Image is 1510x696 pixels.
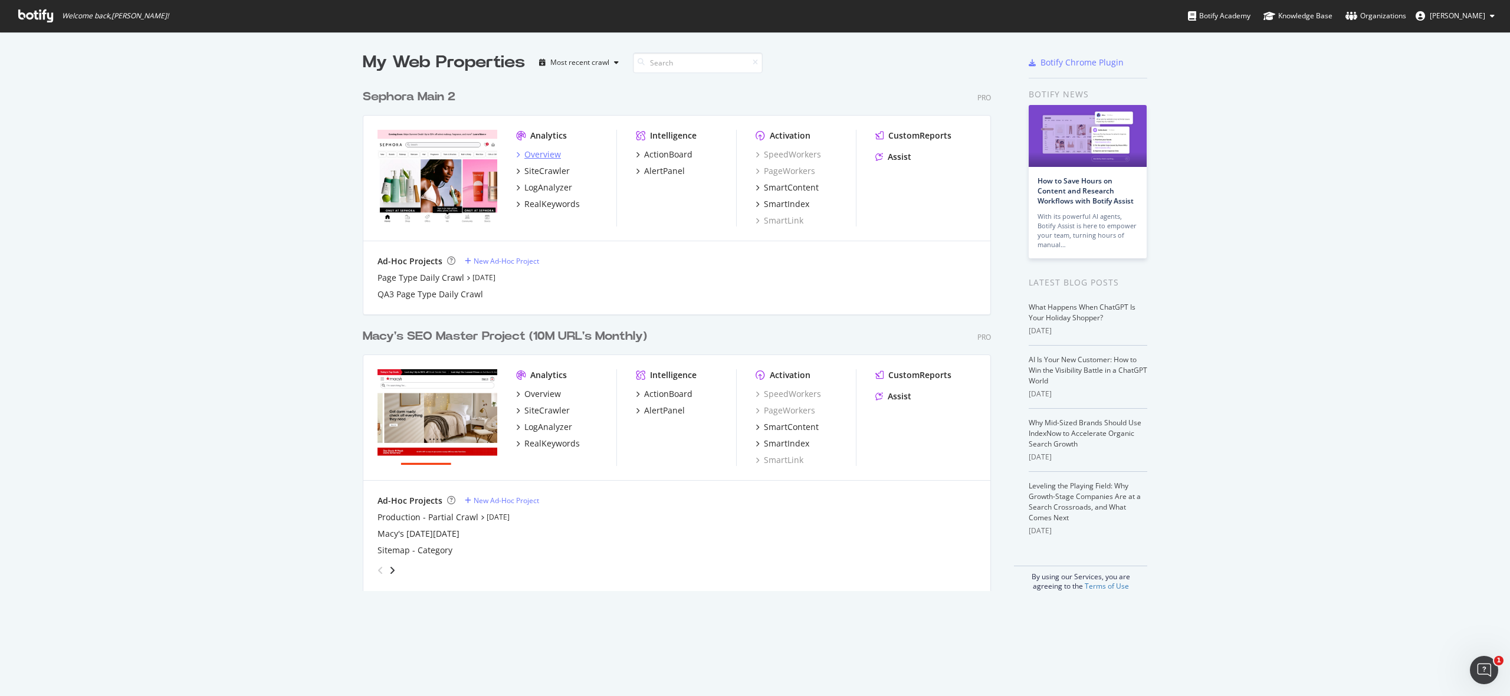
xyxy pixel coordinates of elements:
div: [DATE] [1029,326,1147,336]
button: [PERSON_NAME] [1406,6,1504,25]
a: New Ad-Hoc Project [465,256,539,266]
div: RealKeywords [524,198,580,210]
a: PageWorkers [756,165,815,177]
div: LogAnalyzer [524,182,572,193]
img: www.macys.com [377,369,497,465]
span: Peter Pilz [1430,11,1485,21]
a: Overview [516,388,561,400]
a: RealKeywords [516,198,580,210]
div: Sephora Main 2 [363,88,455,106]
a: Sitemap - Category [377,544,452,556]
div: [DATE] [1029,389,1147,399]
div: Analytics [530,369,567,381]
a: CustomReports [875,130,951,142]
a: SmartIndex [756,438,809,449]
div: SmartContent [764,421,819,433]
a: Macy's [DATE][DATE] [377,528,459,540]
span: 1 [1494,656,1504,665]
a: SmartLink [756,215,803,226]
div: [DATE] [1029,452,1147,462]
div: CustomReports [888,130,951,142]
div: AlertPanel [644,165,685,177]
div: SiteCrawler [524,405,570,416]
a: SpeedWorkers [756,388,821,400]
div: With its powerful AI agents, Botify Assist is here to empower your team, turning hours of manual… [1038,212,1138,249]
a: ActionBoard [636,388,692,400]
a: Sephora Main 2 [363,88,460,106]
div: Analytics [530,130,567,142]
div: Botify Chrome Plugin [1040,57,1124,68]
a: Assist [875,390,911,402]
div: RealKeywords [524,438,580,449]
a: How to Save Hours on Content and Research Workflows with Botify Assist [1038,176,1134,206]
div: CustomReports [888,369,951,381]
div: Knowledge Base [1263,10,1332,22]
div: angle-left [373,561,388,580]
a: ActionBoard [636,149,692,160]
a: SmartContent [756,421,819,433]
iframe: Intercom live chat [1470,656,1498,684]
a: AI Is Your New Customer: How to Win the Visibility Battle in a ChatGPT World [1029,354,1147,386]
div: ActionBoard [644,149,692,160]
div: Pro [977,93,991,103]
a: Macy's SEO Master Project (10M URL's Monthly) [363,328,652,345]
div: AlertPanel [644,405,685,416]
input: Search [633,52,763,73]
div: Pro [977,332,991,342]
a: SmartContent [756,182,819,193]
a: SmartLink [756,454,803,466]
div: Botify Academy [1188,10,1250,22]
div: Macy's SEO Master Project (10M URL's Monthly) [363,328,647,345]
a: Leveling the Playing Field: Why Growth-Stage Companies Are at a Search Crossroads, and What Comes... [1029,481,1141,523]
a: Overview [516,149,561,160]
a: PageWorkers [756,405,815,416]
div: SmartIndex [764,438,809,449]
div: My Web Properties [363,51,525,74]
div: grid [363,74,1000,591]
div: Ad-Hoc Projects [377,255,442,267]
a: Why Mid-Sized Brands Should Use IndexNow to Accelerate Organic Search Growth [1029,418,1141,449]
div: Botify news [1029,88,1147,101]
div: New Ad-Hoc Project [474,495,539,505]
a: What Happens When ChatGPT Is Your Holiday Shopper? [1029,302,1135,323]
div: Overview [524,388,561,400]
a: AlertPanel [636,405,685,416]
div: Activation [770,130,810,142]
a: Page Type Daily Crawl [377,272,464,284]
span: Welcome back, [PERSON_NAME] ! [62,11,169,21]
a: SiteCrawler [516,165,570,177]
a: AlertPanel [636,165,685,177]
a: SmartIndex [756,198,809,210]
a: Terms of Use [1085,581,1129,591]
img: How to Save Hours on Content and Research Workflows with Botify Assist [1029,105,1147,167]
div: Organizations [1345,10,1406,22]
a: SiteCrawler [516,405,570,416]
img: www.sephora.com [377,130,497,225]
div: Activation [770,369,810,381]
a: SpeedWorkers [756,149,821,160]
div: ActionBoard [644,388,692,400]
a: [DATE] [472,273,495,283]
a: LogAnalyzer [516,182,572,193]
div: LogAnalyzer [524,421,572,433]
div: Most recent crawl [550,59,609,66]
a: Production - Partial Crawl [377,511,478,523]
a: LogAnalyzer [516,421,572,433]
div: Intelligence [650,369,697,381]
a: [DATE] [487,512,510,522]
button: Most recent crawl [534,53,623,72]
div: SiteCrawler [524,165,570,177]
div: [DATE] [1029,526,1147,536]
div: Intelligence [650,130,697,142]
div: SmartContent [764,182,819,193]
div: By using our Services, you are agreeing to the [1014,566,1147,591]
